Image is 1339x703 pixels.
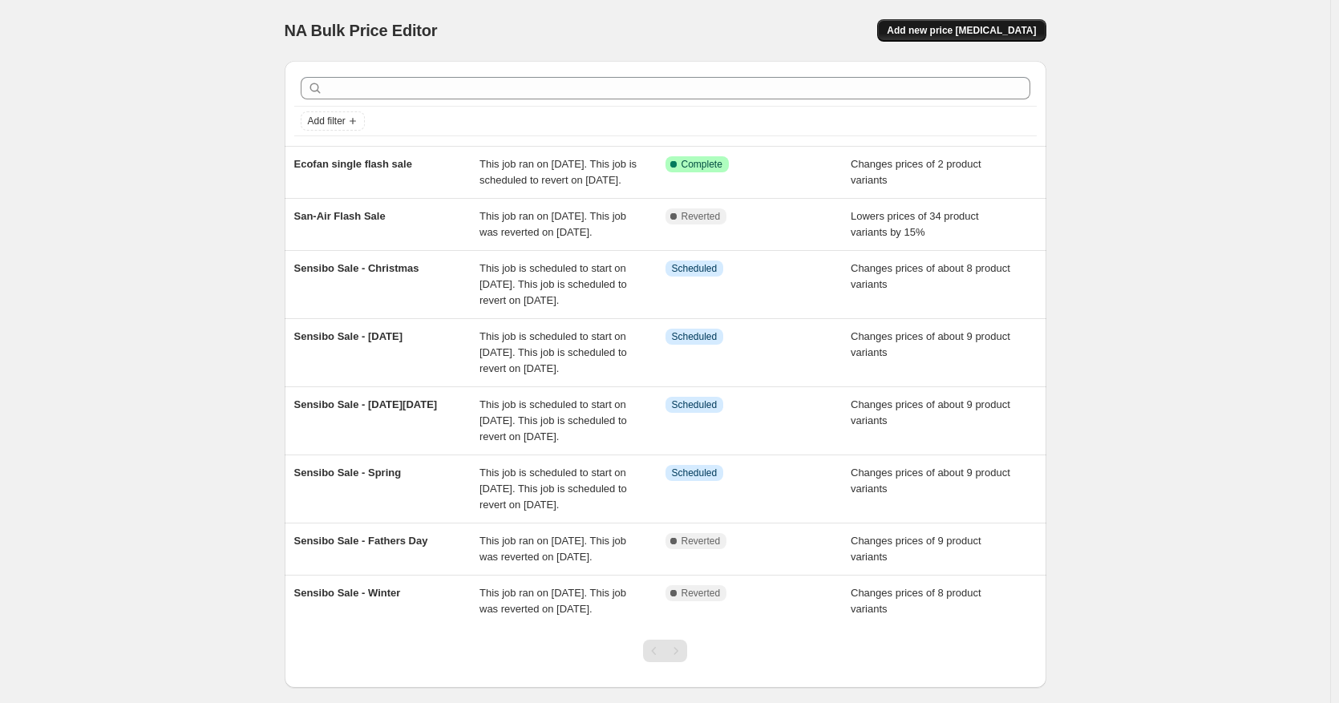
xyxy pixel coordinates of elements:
span: Changes prices of 9 product variants [851,535,981,563]
span: Sensibo Sale - Christmas [294,262,419,274]
span: Sensibo Sale - Fathers Day [294,535,428,547]
span: This job is scheduled to start on [DATE]. This job is scheduled to revert on [DATE]. [479,262,627,306]
span: This job ran on [DATE]. This job is scheduled to revert on [DATE]. [479,158,637,186]
span: Reverted [682,210,721,223]
span: Scheduled [672,262,718,275]
span: This job ran on [DATE]. This job was reverted on [DATE]. [479,210,626,238]
span: This job is scheduled to start on [DATE]. This job is scheduled to revert on [DATE]. [479,398,627,442]
nav: Pagination [643,640,687,662]
span: Sensibo Sale - [DATE][DATE] [294,398,438,410]
span: This job is scheduled to start on [DATE]. This job is scheduled to revert on [DATE]. [479,467,627,511]
span: Changes prices of 8 product variants [851,587,981,615]
span: Sensibo Sale - [DATE] [294,330,403,342]
span: Scheduled [672,398,718,411]
span: This job ran on [DATE]. This job was reverted on [DATE]. [479,535,626,563]
span: NA Bulk Price Editor [285,22,438,39]
button: Add new price [MEDICAL_DATA] [877,19,1046,42]
span: This job ran on [DATE]. This job was reverted on [DATE]. [479,587,626,615]
span: Changes prices of about 9 product variants [851,467,1010,495]
span: Sensibo Sale - Spring [294,467,402,479]
button: Add filter [301,111,365,131]
span: Reverted [682,587,721,600]
span: Add filter [308,115,346,127]
span: Sensibo Sale - Winter [294,587,401,599]
span: This job is scheduled to start on [DATE]. This job is scheduled to revert on [DATE]. [479,330,627,374]
span: San-Air Flash Sale [294,210,386,222]
span: Scheduled [672,467,718,479]
span: Complete [682,158,722,171]
span: Add new price [MEDICAL_DATA] [887,24,1036,37]
span: Changes prices of about 8 product variants [851,262,1010,290]
span: Changes prices of 2 product variants [851,158,981,186]
span: Lowers prices of 34 product variants by 15% [851,210,979,238]
span: Reverted [682,535,721,547]
span: Changes prices of about 9 product variants [851,330,1010,358]
span: Scheduled [672,330,718,343]
span: Changes prices of about 9 product variants [851,398,1010,426]
span: Ecofan single flash sale [294,158,412,170]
